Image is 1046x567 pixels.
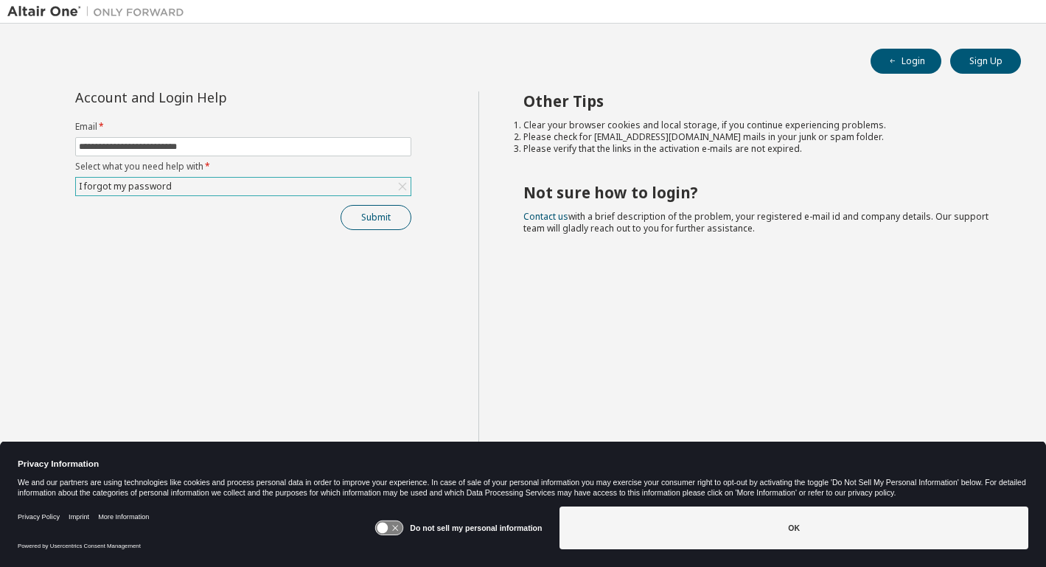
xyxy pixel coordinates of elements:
[341,205,411,230] button: Submit
[75,91,344,103] div: Account and Login Help
[523,210,989,234] span: with a brief description of the problem, your registered e-mail id and company details. Our suppo...
[75,121,411,133] label: Email
[77,178,174,195] div: I forgot my password
[523,183,994,202] h2: Not sure how to login?
[7,4,192,19] img: Altair One
[76,178,411,195] div: I forgot my password
[871,49,941,74] button: Login
[523,210,568,223] a: Contact us
[75,161,411,173] label: Select what you need help with
[523,91,994,111] h2: Other Tips
[523,119,994,131] li: Clear your browser cookies and local storage, if you continue experiencing problems.
[523,143,994,155] li: Please verify that the links in the activation e-mails are not expired.
[950,49,1021,74] button: Sign Up
[523,131,994,143] li: Please check for [EMAIL_ADDRESS][DOMAIN_NAME] mails in your junk or spam folder.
